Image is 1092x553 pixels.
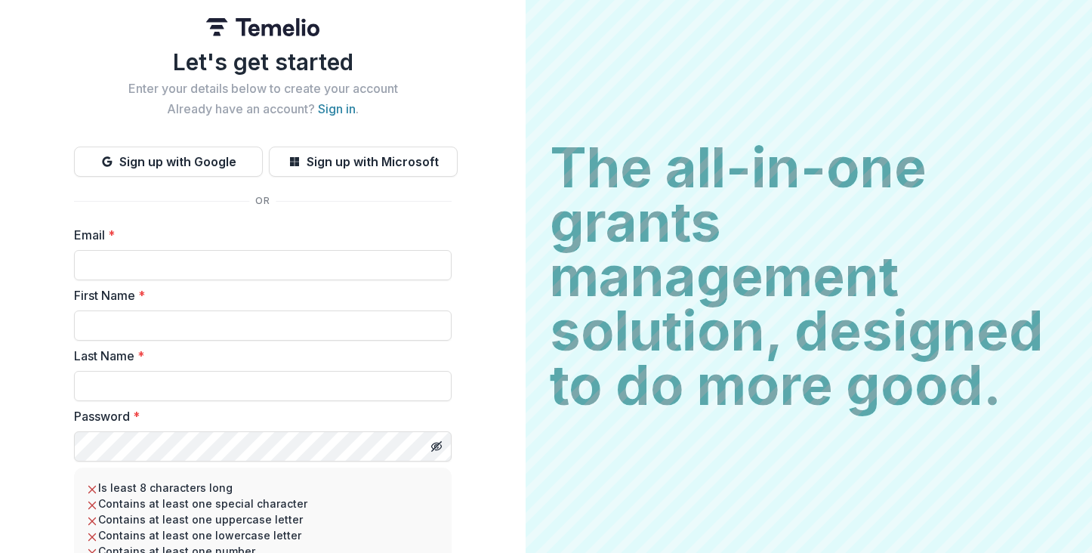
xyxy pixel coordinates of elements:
label: Password [74,407,443,425]
button: Sign up with Microsoft [269,147,458,177]
label: Last Name [74,347,443,365]
li: Contains at least one special character [86,496,440,511]
a: Sign in [318,101,356,116]
li: Contains at least one lowercase letter [86,527,440,543]
h2: Already have an account? . [74,102,452,116]
h2: Enter your details below to create your account [74,82,452,96]
img: Temelio [206,18,319,36]
button: Sign up with Google [74,147,263,177]
h1: Let's get started [74,48,452,76]
li: Contains at least one uppercase letter [86,511,440,527]
button: Toggle password visibility [424,434,449,459]
li: Is least 8 characters long [86,480,440,496]
label: Email [74,226,443,244]
label: First Name [74,286,443,304]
